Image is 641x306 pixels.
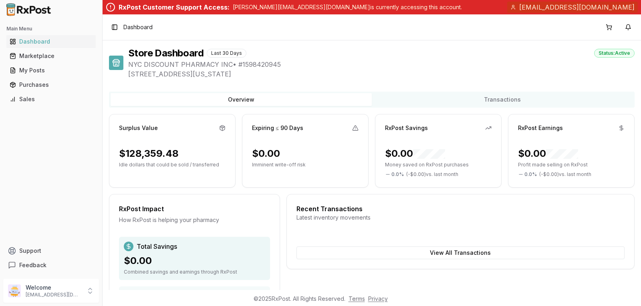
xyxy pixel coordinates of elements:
div: Last 30 Days [207,49,246,58]
span: Feedback [19,261,46,269]
img: User avatar [8,284,21,297]
div: Recent Transactions [296,204,625,214]
div: Surplus Value [119,124,158,132]
h2: Main Menu [6,26,96,32]
div: Combined savings and earnings through RxPost [124,269,265,275]
h1: Store Dashboard [128,47,204,60]
p: [PERSON_NAME][EMAIL_ADDRESS][DOMAIN_NAME] is currently accessing this account. [233,3,462,11]
button: Transactions [372,93,633,106]
div: My Posts [10,66,93,74]
nav: breadcrumb [123,23,153,31]
p: Idle dollars that could be sold / transferred [119,162,226,168]
button: My Posts [3,64,99,77]
span: [STREET_ADDRESS][US_STATE] [128,69,635,79]
p: Profit made selling on RxPost [518,162,625,168]
button: Purchases [3,78,99,91]
div: RxPost Impact [119,204,270,214]
div: $128,359.48 [119,147,179,160]
div: $0.00 [385,147,445,160]
div: $0.00 [252,147,280,160]
div: Dashboard [10,38,93,46]
div: Marketplace [10,52,93,60]
button: Marketplace [3,50,99,62]
span: 0.0 % [524,171,537,178]
p: Money saved on RxPost purchases [385,162,492,168]
a: Terms [349,295,365,302]
span: NYC DISCOUNT PHARMACY INC • # 1598420945 [128,60,635,69]
span: 0.0 % [391,171,404,178]
span: ( - $0.00 ) vs. last month [406,171,458,178]
button: Overview [111,93,372,106]
button: Sales [3,93,99,106]
span: ( - $0.00 ) vs. last month [539,171,591,178]
a: Marketplace [6,49,96,63]
span: Total Savings [137,242,177,251]
button: View All Transactions [296,246,625,259]
a: Sales [6,92,96,106]
div: Latest inventory movements [296,214,625,222]
div: RxPost Earnings [518,124,563,132]
img: RxPost Logo [3,3,54,16]
span: Dashboard [123,23,153,31]
div: Expiring ≤ 90 Days [252,124,303,132]
button: Support [3,244,99,258]
div: Status: Active [594,49,635,58]
div: $0.00 [518,147,578,160]
button: Feedback [3,258,99,272]
p: Welcome [26,284,81,292]
a: My Posts [6,63,96,78]
button: Dashboard [3,35,99,48]
div: Sales [10,95,93,103]
p: Imminent write-off risk [252,162,359,168]
a: Privacy [368,295,388,302]
div: RxPost Savings [385,124,428,132]
div: How RxPost is helping your pharmacy [119,216,270,224]
a: Purchases [6,78,96,92]
div: $0.00 [124,254,265,267]
div: Purchases [10,81,93,89]
div: RxPost Customer Support Access: [119,2,230,12]
span: [EMAIL_ADDRESS][DOMAIN_NAME] [519,2,635,12]
p: [EMAIL_ADDRESS][DOMAIN_NAME] [26,292,81,298]
a: Dashboard [6,34,96,49]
